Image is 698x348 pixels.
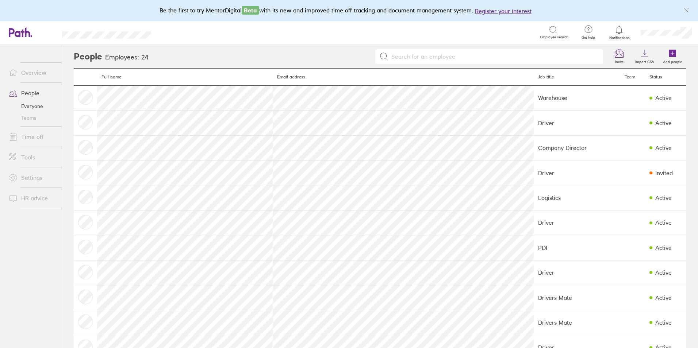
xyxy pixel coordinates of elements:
th: Status [645,69,686,86]
label: Add people [659,58,686,64]
a: Add people [659,45,686,68]
td: Warehouse [534,85,620,110]
th: Team [620,69,645,86]
div: Active [655,219,672,226]
span: Beta [242,6,259,15]
div: Be the first to try MentorDigital with its new and improved time off tracking and document manage... [160,6,539,15]
a: Settings [3,170,62,185]
td: Driver [534,111,620,135]
a: Tools [3,150,62,165]
a: HR advice [3,191,62,205]
div: Search [171,29,189,35]
span: Employee search [540,35,568,39]
a: Everyone [3,100,62,112]
td: Drivers Mate [534,310,620,335]
a: People [3,86,62,100]
a: Notifications [607,25,631,40]
label: Invite [611,58,628,64]
div: Invited [655,170,673,176]
label: Import CSV [631,58,659,64]
td: Driver [534,161,620,185]
h2: People [74,45,102,68]
a: Overview [3,65,62,80]
div: Active [655,144,672,151]
div: Active [655,244,672,251]
span: Get help [576,35,600,40]
div: Active [655,269,672,276]
div: Active [655,94,672,101]
td: Company Director [534,135,620,160]
th: Full name [97,69,273,86]
td: PDI [534,235,620,260]
a: Time off [3,129,62,144]
th: Email address [273,69,534,86]
h3: Employees: 24 [105,54,149,61]
td: Drivers Mate [534,285,620,310]
th: Job title [534,69,620,86]
a: Invite [607,45,631,68]
button: Register your interest [475,7,532,15]
td: Logistics [534,185,620,210]
td: Driver [534,210,620,235]
a: Teams [3,112,62,124]
div: Active [655,319,672,326]
div: Active [655,120,672,126]
td: Driver [534,260,620,285]
input: Search for an employee [388,50,599,63]
div: Active [655,194,672,201]
span: Notifications [607,36,631,40]
div: Active [655,294,672,301]
a: Import CSV [631,45,659,68]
